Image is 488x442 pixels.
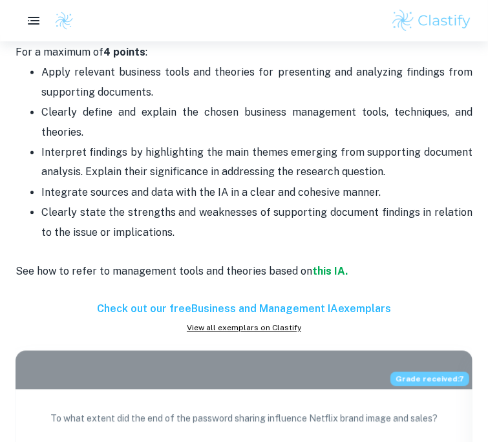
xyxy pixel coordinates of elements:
[312,265,348,277] a: this IA.
[41,206,475,238] span: Clearly state the strengths and weaknesses of supporting document findings in relation to the iss...
[41,186,381,198] span: Integrate sources and data with the IA in a clear and cohesive manner.
[54,11,74,30] img: Clastify logo
[41,106,475,138] span: Clearly define and explain the chosen business management tools, techniques, and theories.
[41,66,475,98] span: Apply relevant business tools and theories for presenting and analyzing findings from supporting ...
[16,46,147,58] span: For a maximum of :
[41,146,475,178] span: Interpret findings by highlighting the main themes emerging from supporting document analysis. Ex...
[16,322,472,333] a: View all exemplars on Clastify
[47,11,74,30] a: Clastify logo
[16,265,312,277] span: See how to refer to management tools and theories based on
[16,301,472,317] h6: Check out our free Business and Management IA exemplars
[390,8,472,34] img: Clastify logo
[103,46,145,58] strong: 4 points
[390,372,469,386] span: Grade received: 7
